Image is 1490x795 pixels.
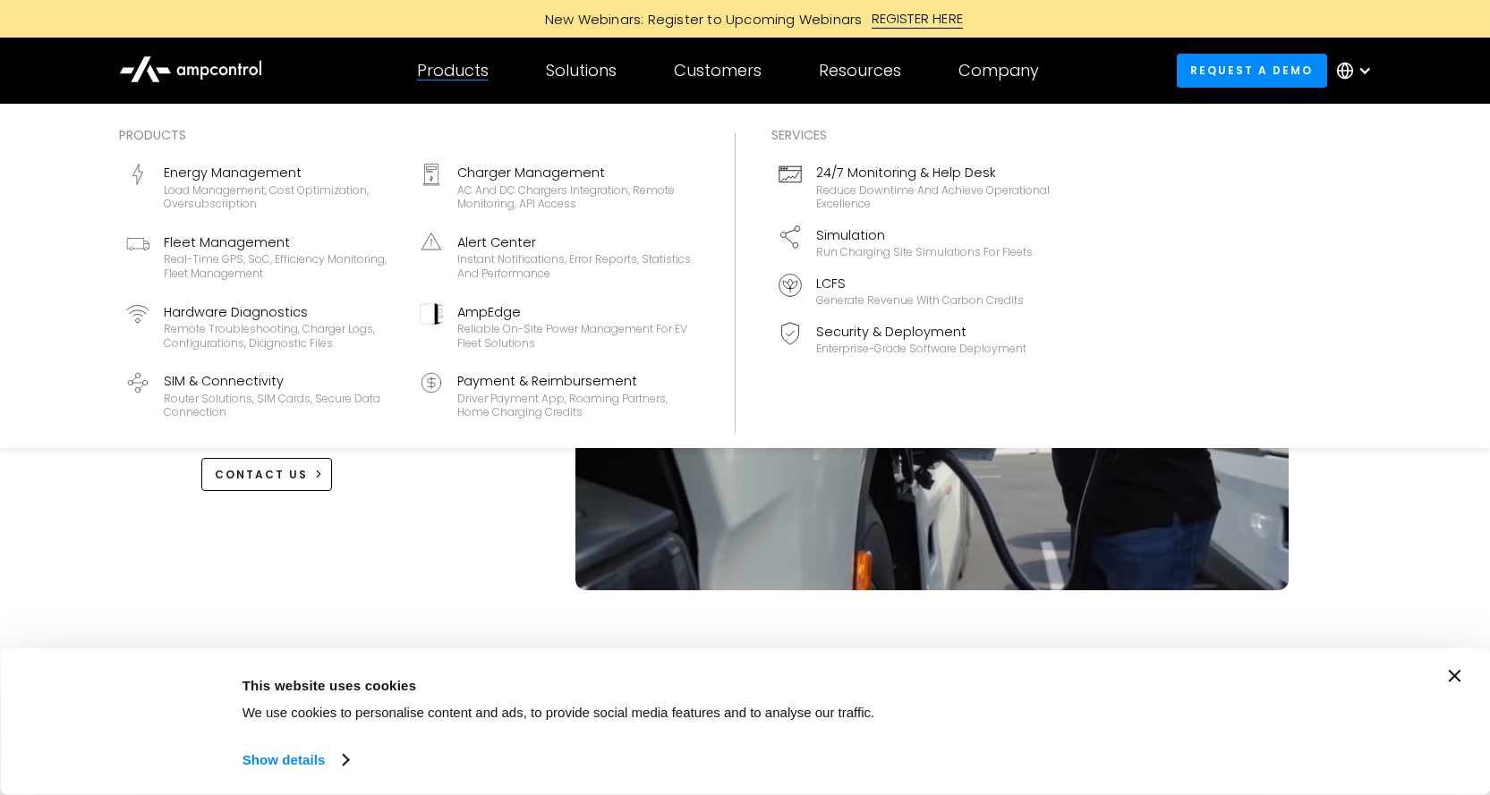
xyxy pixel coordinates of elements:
div: New Webinars: Register to Upcoming Webinars [527,10,872,29]
div: REGISTER HERE [872,9,964,29]
div: Solutions [546,61,617,80]
div: Payment & Reimbursement [457,371,692,391]
div: Load management, cost optimization, oversubscription [164,183,398,211]
a: New Webinars: Register to Upcoming WebinarsREGISTER HERE [343,9,1148,29]
span: We use cookies to personalise content and ads, to provide social media features and to analyse ou... [243,705,875,720]
div: Run charging site simulations for fleets [816,245,1033,259]
a: SIM & ConnectivityRouter Solutions, SIM Cards, Secure Data Connection [119,364,405,427]
a: SimulationRun charging site simulations for fleets [771,218,1058,266]
div: Driver Payment App, Roaming Partners, Home Charging Credits [457,392,692,419]
div: Charger Management [457,163,692,182]
div: Security & Deployment [816,322,1026,342]
div: Hardware Diagnostics [164,302,398,322]
div: SIM & Connectivity [164,371,398,391]
a: Payment & ReimbursementDriver Payment App, Roaming Partners, Home Charging Credits [413,364,699,427]
div: Customers [674,61,762,80]
div: Remote troubleshooting, charger logs, configurations, diagnostic files [164,322,398,350]
a: LCFSGenerate revenue with carbon credits [771,266,1058,315]
div: Products [417,61,489,80]
a: Charger ManagementAC and DC chargers integration, remote monitoring, API access [413,156,699,218]
a: Hardware DiagnosticsRemote troubleshooting, charger logs, configurations, diagnostic files [119,295,405,358]
div: Energy Management [164,163,398,182]
div: Simulation [816,225,1033,245]
a: Alert CenterInstant notifications, error reports, statistics and performance [413,225,699,288]
button: Okay [1160,670,1416,722]
a: Show details [243,747,348,774]
a: Energy ManagementLoad management, cost optimization, oversubscription [119,156,405,218]
div: Resources [819,61,901,80]
a: Fleet ManagementReal-time GPS, SoC, efficiency monitoring, fleet management [119,225,405,288]
a: Security & DeploymentEnterprise-grade software deployment [771,315,1058,363]
div: This website uses cookies [243,674,1120,696]
div: LCFS [816,274,1024,293]
div: Real-time GPS, SoC, efficiency monitoring, fleet management [164,252,398,280]
div: Router Solutions, SIM Cards, Secure Data Connection [164,392,398,419]
div: 24/7 Monitoring & Help Desk [816,163,1051,182]
a: Request a demo [1177,54,1327,87]
a: CONTACT US [201,458,333,491]
div: CONTACT US [215,467,308,483]
div: Company [958,61,1039,80]
div: AmpEdge [457,302,692,322]
div: Fleet Management [164,233,398,252]
div: Reduce downtime and achieve operational excellence [816,183,1051,211]
div: Products [119,125,699,145]
div: Enterprise-grade software deployment [816,342,1026,356]
div: Generate revenue with carbon credits [816,293,1024,308]
div: AC and DC chargers integration, remote monitoring, API access [457,183,692,211]
div: Services [771,125,1058,145]
button: Close banner [1449,670,1461,682]
div: Reliable On-site Power Management for EV Fleet Solutions [457,322,692,350]
div: Instant notifications, error reports, statistics and performance [457,252,692,280]
a: AmpEdgeReliable On-site Power Management for EV Fleet Solutions [413,295,699,358]
a: 24/7 Monitoring & Help DeskReduce downtime and achieve operational excellence [771,156,1058,218]
div: Alert Center [457,233,692,252]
